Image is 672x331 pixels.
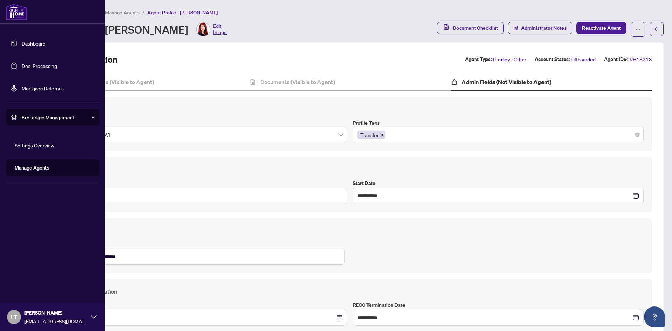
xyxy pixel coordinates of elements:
[353,179,644,187] label: Start Date
[437,22,504,34] button: Document Checklist
[654,27,659,32] span: arrow-left
[11,312,17,322] span: LT
[56,240,347,248] label: Billing Notes
[61,128,343,142] span: Mississauga
[22,40,45,47] a: Dashboard
[56,105,644,113] h4: Agent Selections
[147,9,218,16] span: Agent Profile - [PERSON_NAME]
[15,165,49,171] a: Manage Agents
[22,85,64,91] a: Mortgage Referrals
[56,179,347,187] label: Brokerwolf ID
[197,23,210,36] img: Profile Icon
[357,131,385,139] span: Transfer
[635,133,639,137] span: close-circle
[380,133,384,137] span: close
[535,55,570,63] label: Account Status:
[56,301,347,309] label: Termination Date
[353,119,644,127] label: Profile Tags
[465,55,492,63] label: Agent Type:
[22,113,94,121] span: Brokerage Management
[56,165,644,174] h4: Joining Profile
[521,22,567,34] span: Administrator Notes
[24,317,87,325] span: [EMAIL_ADDRESS][DOMAIN_NAME]
[56,287,644,296] h4: Termination Information
[604,55,628,63] label: Agent ID#:
[508,22,572,34] button: Administrator Notes
[56,226,644,235] h4: Billing Notes
[56,119,347,127] label: Branch
[22,63,57,69] a: Deal Processing
[15,142,54,149] a: Settings Overview
[105,9,140,16] span: Manage Agents
[260,78,335,86] h4: Documents (Visible to Agent)
[453,22,498,34] span: Document Checklist
[462,78,551,86] h4: Admin Fields (Not Visible to Agent)
[6,4,27,20] img: logo
[142,8,145,16] li: /
[636,27,640,32] span: ellipsis
[513,26,518,30] span: solution
[582,22,621,34] span: Reactivate Agent
[58,78,154,86] h4: Agent Profile Fields (Visible to Agent)
[36,22,227,36] div: Agent Profile - [PERSON_NAME]
[644,306,665,327] button: Open asap
[353,301,644,309] label: RECO Termination Date
[493,55,526,63] span: Prodigy - Other
[576,22,626,34] button: Reactivate Agent
[571,55,596,63] span: Offboarded
[360,131,379,139] span: Transfer
[24,309,87,317] span: [PERSON_NAME]
[630,55,652,63] span: RH18218
[213,22,227,36] span: Edit Image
